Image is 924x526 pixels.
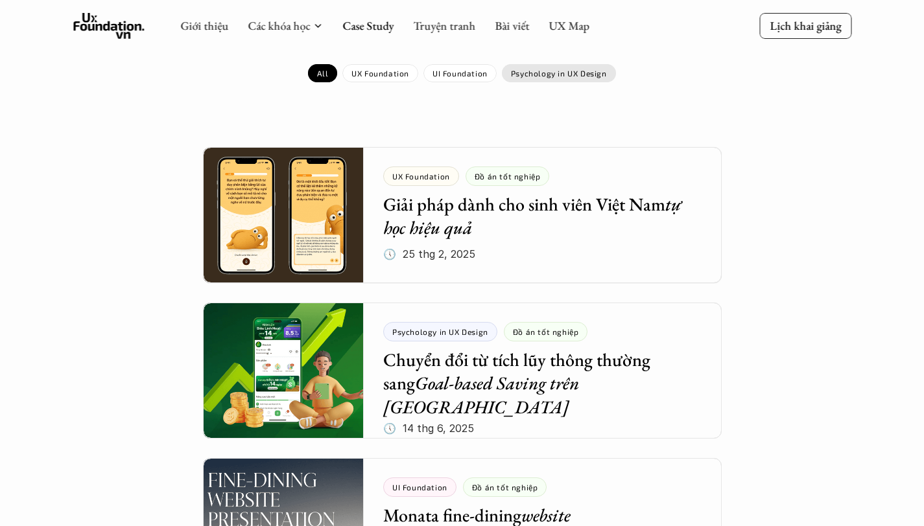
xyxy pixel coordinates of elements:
p: Lịch khai giảng [770,18,841,33]
a: Giới thiệu [180,18,228,33]
a: UI Foundation [423,64,497,82]
a: UX Map [549,18,589,33]
a: Các khóa học [248,18,310,33]
a: Lịch khai giảng [759,13,851,38]
p: All [317,69,328,78]
a: Psychology in UX Design [502,64,616,82]
a: Case Study [342,18,394,33]
a: UX FoundationĐồ án tốt nghiệpGiải pháp dành cho sinh viên Việt Namtự học hiệu quả🕔 25 thg 2, 2025 [203,147,722,283]
a: Psychology in UX DesignĐồ án tốt nghiệpChuyển đổi từ tích lũy thông thường sangGoal-based Saving ... [203,303,722,439]
a: UX Foundation [342,64,418,82]
p: Psychology in UX Design [511,69,607,78]
a: Truyện tranh [413,18,475,33]
p: UX Foundation [351,69,409,78]
p: UI Foundation [432,69,488,78]
a: Bài viết [495,18,529,33]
